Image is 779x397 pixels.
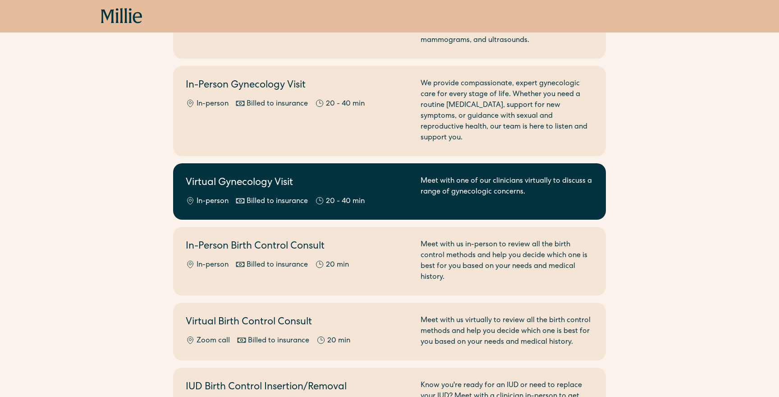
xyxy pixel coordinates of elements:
[197,336,230,346] div: Zoom call
[421,315,593,348] div: Meet with us virtually to review all the birth control methods and help you decide which one is b...
[197,99,229,110] div: In-person
[186,380,410,395] h2: IUD Birth Control Insertion/Removal
[186,315,410,330] h2: Virtual Birth Control Consult
[186,78,410,93] h2: In-Person Gynecology Visit
[173,66,606,156] a: In-Person Gynecology VisitIn-personBilled to insurance20 - 40 minWe provide compassionate, expert...
[247,260,308,271] div: Billed to insurance
[197,260,229,271] div: In-person
[248,336,309,346] div: Billed to insurance
[173,227,606,295] a: In-Person Birth Control ConsultIn-personBilled to insurance20 minMeet with us in-person to review...
[173,303,606,360] a: Virtual Birth Control ConsultZoom callBilled to insurance20 minMeet with us virtually to review a...
[247,196,308,207] div: Billed to insurance
[326,196,365,207] div: 20 - 40 min
[421,78,593,143] div: We provide compassionate, expert gynecologic care for every stage of life. Whether you need a rou...
[326,99,365,110] div: 20 - 40 min
[186,240,410,254] h2: In-Person Birth Control Consult
[247,99,308,110] div: Billed to insurance
[173,163,606,220] a: Virtual Gynecology VisitIn-personBilled to insurance20 - 40 minMeet with one of our clinicians vi...
[327,336,350,346] div: 20 min
[421,240,593,283] div: Meet with us in-person to review all the birth control methods and help you decide which one is b...
[197,196,229,207] div: In-person
[326,260,349,271] div: 20 min
[186,176,410,191] h2: Virtual Gynecology Visit
[421,176,593,207] div: Meet with one of our clinicians virtually to discuss a range of gynecologic concerns.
